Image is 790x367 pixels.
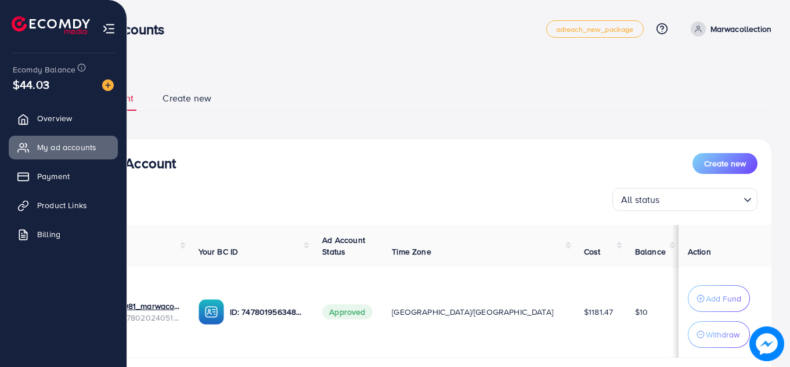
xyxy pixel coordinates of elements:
[37,141,96,153] span: My ad accounts
[37,228,60,240] span: Billing
[688,285,750,312] button: Add Fund
[688,246,711,257] span: Action
[322,234,365,257] span: Ad Account Status
[392,306,553,318] span: [GEOGRAPHIC_DATA]/[GEOGRAPHIC_DATA]
[584,246,601,257] span: Cost
[706,328,740,341] p: Withdraw
[612,188,757,211] div: Search for option
[9,165,118,188] a: Payment
[663,189,739,208] input: Search for option
[704,158,746,169] span: Create new
[79,155,176,172] h3: List Ad Account
[106,300,180,324] div: <span class='underline'>1025981_marwacollection_1741112277732</span></br>7478020240513892368
[230,305,304,319] p: ID: 7478019563486068752
[102,22,116,35] img: menu
[13,76,49,93] span: $44.03
[102,79,114,91] img: image
[706,292,741,306] p: Add Fund
[710,22,771,36] p: Marwacollection
[37,199,87,211] span: Product Links
[9,223,118,246] a: Billing
[686,21,771,37] a: Marwacollection
[546,20,644,38] a: adreach_new_package
[584,306,613,318] span: $1181.47
[749,326,784,361] img: image
[106,312,180,324] span: ID: 7478020240513892368
[556,26,634,33] span: adreach_new_package
[12,16,90,34] img: logo
[37,170,70,182] span: Payment
[37,112,72,124] span: Overview
[106,300,180,312] a: 1025981_marwacollection_1741112277732
[13,64,75,75] span: Ecomdy Balance
[692,153,757,174] button: Create new
[163,92,211,105] span: Create new
[199,246,239,257] span: Your BC ID
[9,136,118,159] a: My ad accounts
[9,107,118,130] a: Overview
[635,246,666,257] span: Balance
[199,299,224,325] img: ic-ba-acc.ded83a64.svg
[619,191,662,208] span: All status
[9,194,118,217] a: Product Links
[635,306,648,318] span: $10
[322,304,372,319] span: Approved
[392,246,431,257] span: Time Zone
[688,321,750,348] button: Withdraw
